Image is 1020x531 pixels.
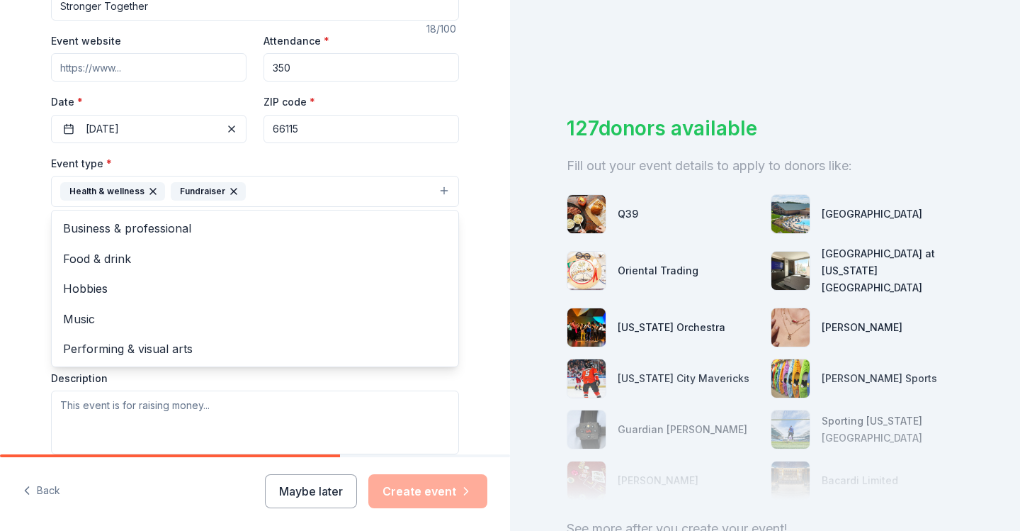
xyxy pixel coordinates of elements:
span: Performing & visual arts [63,340,447,358]
span: Food & drink [63,250,447,268]
div: Health & wellness [60,182,165,201]
div: Health & wellnessFundraiser [51,210,459,367]
button: Health & wellnessFundraiser [51,176,459,207]
span: Hobbies [63,279,447,298]
span: Music [63,310,447,328]
span: Business & professional [63,219,447,237]
div: Fundraiser [171,182,246,201]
